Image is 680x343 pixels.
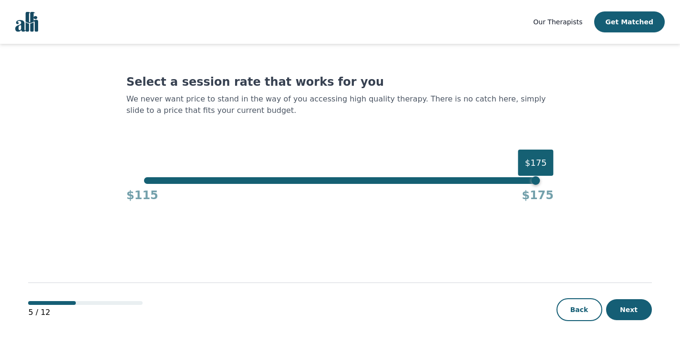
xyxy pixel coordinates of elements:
img: alli logo [15,12,38,32]
h4: $115 [126,188,158,203]
h4: $175 [522,188,554,203]
button: Get Matched [594,11,665,32]
p: 5 / 12 [28,307,143,318]
div: $175 [518,150,554,176]
span: Our Therapists [533,18,582,26]
button: Back [556,298,602,321]
a: Our Therapists [533,16,582,28]
p: We never want price to stand in the way of you accessing high quality therapy. There is no catch ... [126,93,554,116]
h1: Select a session rate that works for you [126,74,554,90]
button: Next [606,299,652,320]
